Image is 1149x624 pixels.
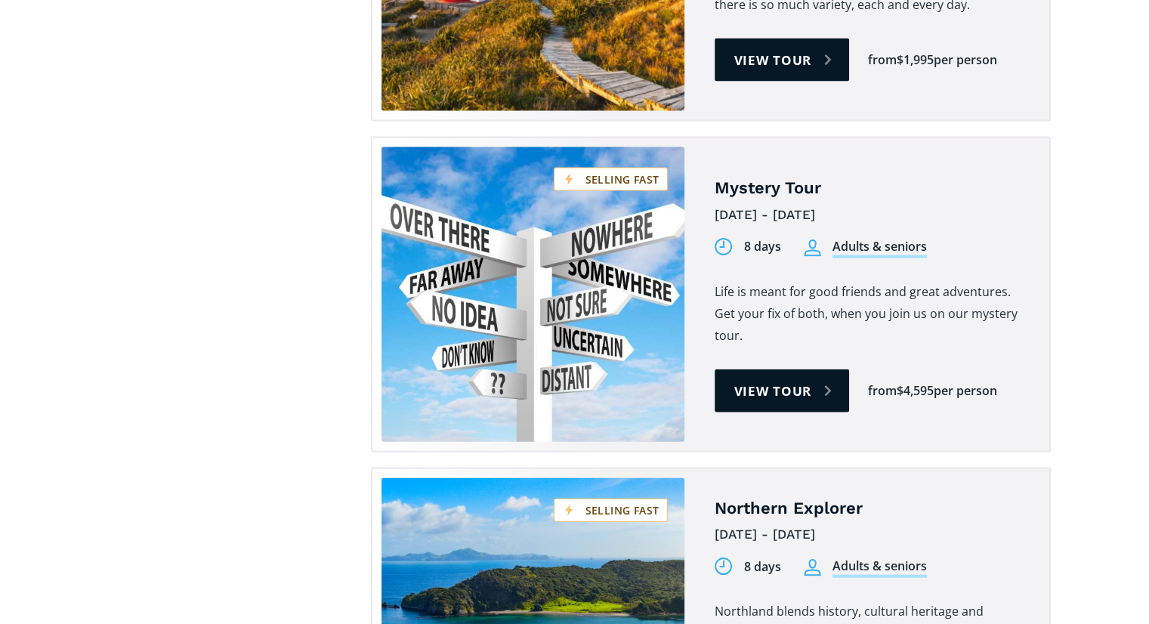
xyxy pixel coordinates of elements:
div: [DATE] - [DATE] [715,203,1027,227]
div: $1,995 [897,51,934,69]
a: View tour [715,39,850,82]
div: Adults & seniors [832,238,927,258]
div: 8 [744,238,751,255]
div: per person [934,51,997,69]
a: View tour [715,369,850,412]
div: from [868,382,897,400]
div: Adults & seniors [832,558,927,578]
div: $4,595 [897,382,934,400]
p: Life is meant for good friends and great adventures. Get your fix of both, when you join us on ou... [715,281,1027,347]
div: 8 [744,558,751,576]
h4: Mystery Tour [715,178,1027,199]
div: days [754,238,781,255]
div: days [754,558,781,576]
div: [DATE] - [DATE] [715,523,1027,546]
h4: Northern Explorer [715,498,1027,520]
div: per person [934,382,997,400]
div: from [868,51,897,69]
